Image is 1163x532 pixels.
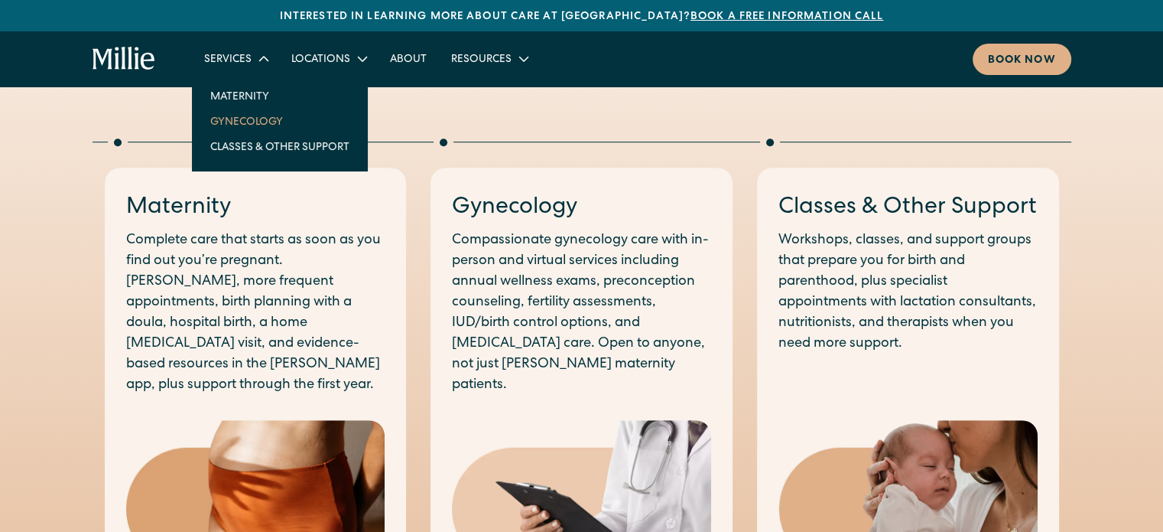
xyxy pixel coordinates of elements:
[291,52,350,68] div: Locations
[988,53,1056,69] div: Book now
[93,47,156,71] a: home
[452,230,711,396] p: Compassionate gynecology care with in-person and virtual services including annual wellness exams...
[778,230,1038,354] p: Workshops, classes, and support groups that prepare you for birth and parenthood, plus specialist...
[126,230,385,396] p: Complete care that starts as soon as you find out you’re pregnant. [PERSON_NAME], more frequent a...
[451,52,512,68] div: Resources
[973,44,1071,75] a: Book now
[192,71,368,171] nav: Services
[452,197,577,220] a: Gynecology
[204,52,252,68] div: Services
[198,134,362,159] a: Classes & Other Support
[198,109,362,134] a: Gynecology
[778,197,1037,220] a: Classes & Other Support
[690,11,883,22] a: Book a free information call
[192,46,279,71] div: Services
[439,46,539,71] div: Resources
[378,46,439,71] a: About
[198,83,362,109] a: Maternity
[126,197,231,220] a: Maternity
[279,46,378,71] div: Locations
